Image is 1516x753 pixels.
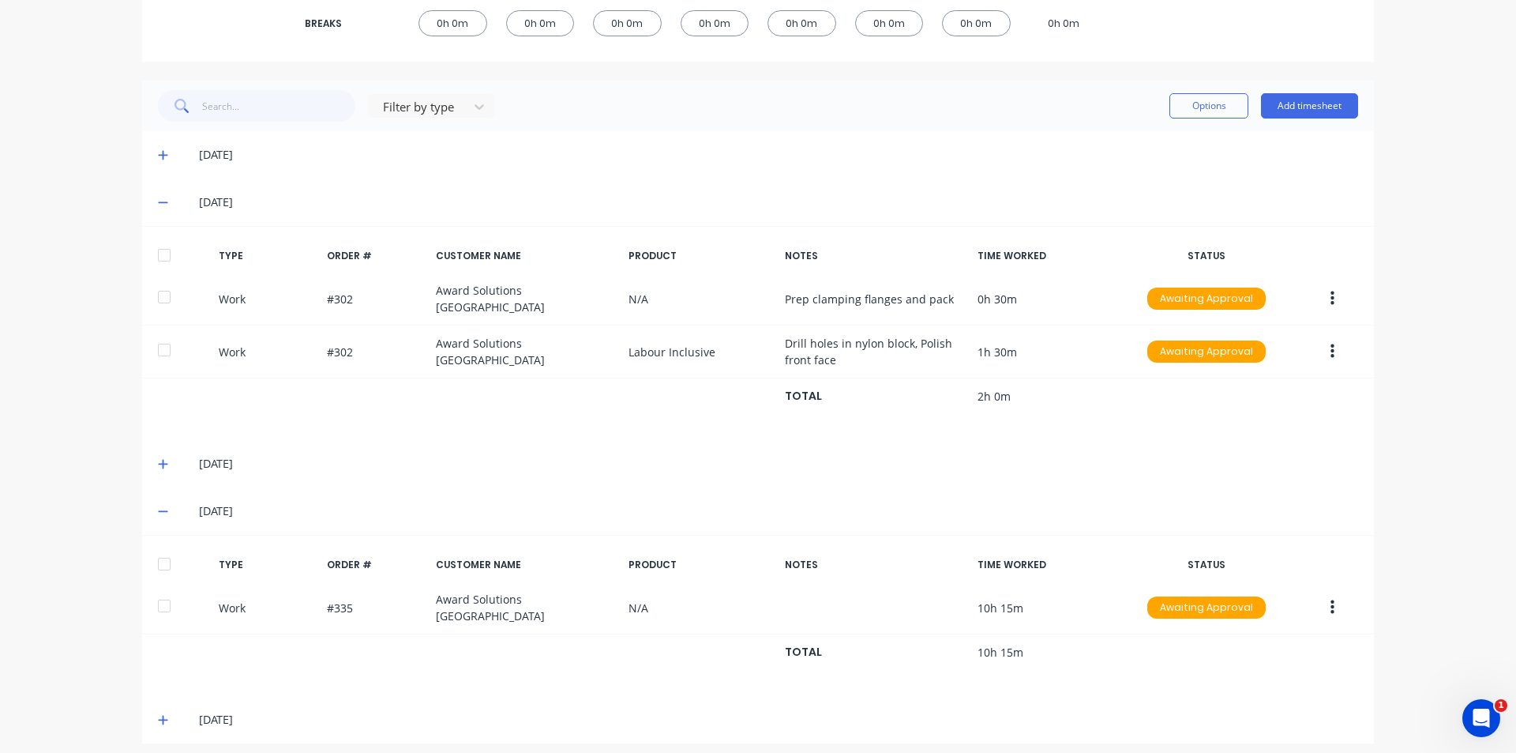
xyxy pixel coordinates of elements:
div: NOTES [785,249,965,263]
div: 0h 0m [767,10,836,36]
div: PRODUCT [629,558,772,572]
div: TYPE [219,558,315,572]
input: Search... [202,90,356,122]
div: Awaiting Approval [1147,288,1266,310]
div: Awaiting Approval [1147,597,1266,619]
div: ORDER # [327,558,423,572]
div: [DATE] [199,194,1358,211]
div: 0h 0m [506,10,575,36]
iframe: Intercom live chat [1462,699,1500,737]
div: NOTES [785,558,965,572]
div: [DATE] [199,455,1358,473]
div: BREAKS [305,17,368,31]
div: 0h 0m [418,10,487,36]
div: TYPE [219,249,315,263]
div: [DATE] [199,146,1358,164]
div: Awaiting Approval [1147,341,1266,363]
div: [DATE] [199,503,1358,520]
div: STATUS [1135,249,1278,263]
button: Add timesheet [1261,93,1358,119]
div: PRODUCT [629,249,772,263]
div: [DATE] [199,711,1358,729]
span: 1 [1495,699,1507,712]
div: ORDER # [327,249,423,263]
div: 0h 0m [593,10,662,36]
button: Options [1169,93,1248,119]
div: TIME WORKED [978,558,1121,572]
div: 0h 0m [1030,10,1098,36]
div: TIME WORKED [978,249,1121,263]
div: 0h 0m [681,10,749,36]
div: CUSTOMER NAME [436,249,616,263]
div: CUSTOMER NAME [436,558,616,572]
div: STATUS [1135,558,1278,572]
div: 0h 0m [855,10,924,36]
div: 0h 0m [942,10,1011,36]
